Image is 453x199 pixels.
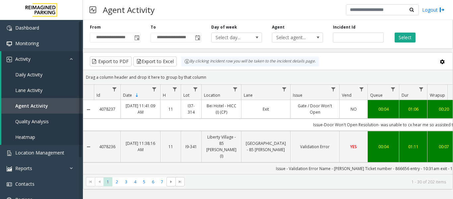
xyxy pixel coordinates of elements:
a: Collapse Details [83,144,94,149]
a: 4078237 [98,106,116,112]
a: H Filter Menu [170,85,179,94]
a: 11 [164,144,177,150]
div: Drag a column header and drop it here to group by that column [83,71,453,83]
a: 11 [164,106,177,112]
a: Lane Activity [1,82,83,98]
a: Lane Filter Menu [280,85,289,94]
span: Queue [370,92,383,98]
span: Go to the last page [177,179,183,184]
button: Export to Excel [133,56,177,66]
span: YES [350,144,357,149]
a: Id Filter Menu [110,85,119,94]
span: Agent Activity [15,103,48,109]
span: Page 7 [158,177,166,186]
img: pageIcon [90,2,96,18]
a: [GEOGRAPHIC_DATA] - 85 [PERSON_NAME] [245,140,286,153]
a: Exit [245,106,286,112]
a: [DATE] 11:41:09 AM [125,103,156,115]
a: Dur Filter Menu [417,85,426,94]
a: Vend Filter Menu [357,85,366,94]
a: Queue Filter Menu [389,85,398,94]
a: 01:06 [403,106,423,112]
img: 'icon' [7,150,12,156]
a: Location Filter Menu [231,85,240,94]
img: 'icon' [7,57,12,62]
button: Select [395,33,416,43]
span: Page 3 [122,177,131,186]
img: 'icon' [7,182,12,187]
a: Heatmap [1,129,83,145]
button: Export to PDF [90,56,132,66]
span: Page 6 [149,177,158,186]
span: H [163,92,166,98]
span: Daily Activity [15,71,42,78]
span: Page 4 [131,177,140,186]
span: Location Management [15,149,64,156]
span: Wrapup [430,92,445,98]
span: Dur [402,92,409,98]
img: logout [439,6,445,13]
span: Date [123,92,132,98]
a: Issue Filter Menu [329,85,338,94]
a: 4078236 [98,144,116,150]
a: YES [344,144,363,150]
img: infoIcon.svg [184,59,190,64]
a: Date Filter Menu [150,85,159,94]
a: I9-341 [185,144,197,150]
span: Monitoring [15,40,39,47]
span: Contacts [15,181,34,187]
kendo-pager-info: 1 - 30 of 202 items [189,179,446,185]
a: 00:04 [372,106,395,112]
span: Page 1 [103,177,112,186]
span: Lane Activity [15,87,42,93]
a: 01:11 [403,144,423,150]
span: Toggle popup [194,33,201,42]
label: From [90,24,101,30]
a: Bei Hotel - HICC (I) (CP) [206,103,237,115]
span: Go to the next page [166,177,175,186]
span: Dashboard [15,25,39,31]
img: 'icon' [7,41,12,47]
span: Lane [244,92,253,98]
a: Logout [422,6,445,13]
a: Validation Error [294,144,335,150]
label: Day of week [211,24,237,30]
a: Collapse Details [83,107,94,112]
span: Go to the next page [168,179,174,184]
img: 'icon' [7,166,12,171]
span: Select agent... [272,33,312,42]
span: NO [351,106,357,112]
span: Id [97,92,100,98]
a: Activity [1,51,83,67]
a: Lot Filter Menu [191,85,200,94]
span: Heatmap [15,134,35,140]
a: Agent Activity [1,98,83,114]
span: Quality Analysis [15,118,49,125]
span: Activity [15,56,31,62]
a: I37-314 [185,103,197,115]
span: Lot [183,92,189,98]
img: 'icon' [7,26,12,31]
span: Page 2 [112,177,121,186]
div: Data table [83,85,453,174]
label: To [151,24,156,30]
label: Incident Id [333,24,356,30]
span: Select day... [212,33,252,42]
a: 00:04 [372,144,395,150]
a: Liberty Village - 85 [PERSON_NAME] (I) [206,134,237,159]
a: Quality Analysis [1,114,83,129]
span: Page 5 [140,177,149,186]
span: Reports [15,165,32,171]
a: Daily Activity [1,67,83,82]
a: Gate / Door Won't Open [294,103,335,115]
span: Sortable [134,93,140,98]
span: Go to the last page [175,177,184,186]
div: By clicking Incident row you will be taken to the incident details page. [181,56,319,66]
label: Agent [272,24,285,30]
h3: Agent Activity [99,2,158,18]
span: Toggle popup [133,33,140,42]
